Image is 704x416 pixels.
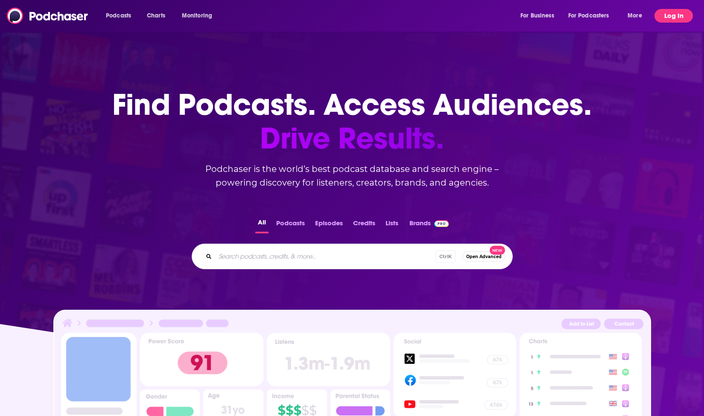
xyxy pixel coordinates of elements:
img: Podchaser - Follow, Share and Rate Podcasts [7,8,89,24]
button: All [255,217,269,233]
button: Podcasts [274,217,307,233]
button: Open AdvancedNew [462,251,505,262]
h2: Podchaser is the world’s best podcast database and search engine – powering discovery for listene... [181,162,523,189]
input: Search podcasts, credits, & more... [215,250,435,263]
span: Podcasts [106,10,131,22]
img: Podcast Insights Power score [140,333,263,386]
button: Episodes [313,217,345,233]
a: BrandsPodchaser Pro [409,217,449,233]
button: Log In [654,9,693,23]
img: Podcast Insights Header [61,317,643,332]
div: Search podcasts, credits, & more... [192,244,513,269]
img: Podchaser Pro [434,220,449,227]
button: Credits [351,217,378,233]
span: For Business [520,10,554,22]
span: New [490,246,505,255]
button: Lists [383,217,401,233]
button: open menu [514,9,565,23]
a: Charts [141,9,170,23]
button: open menu [100,9,142,23]
span: Drive Results. [112,122,592,155]
h1: Find Podcasts. Access Audiences. [112,88,592,155]
span: For Podcasters [568,10,609,22]
span: Monitoring [182,10,212,22]
img: Podcast Insights Listens [267,333,390,386]
button: open menu [176,9,223,23]
button: open menu [622,9,653,23]
span: Open Advanced [466,254,502,259]
span: Charts [147,10,165,22]
span: More [628,10,642,22]
button: open menu [563,9,622,23]
span: Ctrl K [435,250,456,263]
